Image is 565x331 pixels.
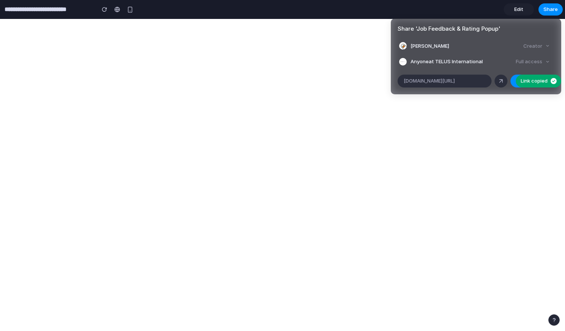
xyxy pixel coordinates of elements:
[404,77,455,85] span: [DOMAIN_NAME][URL]
[510,75,556,87] button: Copy link
[410,58,483,66] span: Anyone at TELUS International
[398,75,492,87] div: [DOMAIN_NAME][URL]
[527,77,549,85] span: Copy link
[410,42,449,50] span: [PERSON_NAME]
[398,25,554,33] h4: Share ' Job Feedback & Rating Popup '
